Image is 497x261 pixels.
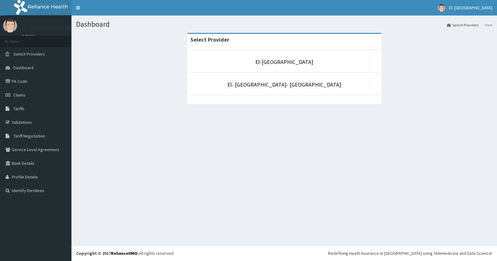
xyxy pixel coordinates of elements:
strong: Copyright © 2017 . [76,250,139,256]
span: Tariff Negotiation [13,133,45,139]
img: User Image [3,19,17,33]
a: RelianceHMO [111,250,138,256]
li: Here [479,22,492,28]
span: Claims [13,92,25,98]
span: El- [GEOGRAPHIC_DATA] [449,5,492,11]
p: El- [GEOGRAPHIC_DATA] [22,25,80,31]
a: El- [GEOGRAPHIC_DATA]- [GEOGRAPHIC_DATA] [227,81,341,88]
a: Online [22,34,37,38]
strong: Select Provider [190,36,229,43]
div: Redefining Heath Insurance in [GEOGRAPHIC_DATA] using Telemedicine and Data Science! [328,250,492,256]
h1: Dashboard [76,20,492,28]
a: El-[GEOGRAPHIC_DATA] [255,58,313,65]
span: Tariffs [13,106,25,111]
a: Switch Providers [447,22,478,28]
span: Switch Providers [13,51,45,57]
img: User Image [438,4,445,12]
footer: All rights reserved. [71,245,497,261]
span: Dashboard [13,65,34,70]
